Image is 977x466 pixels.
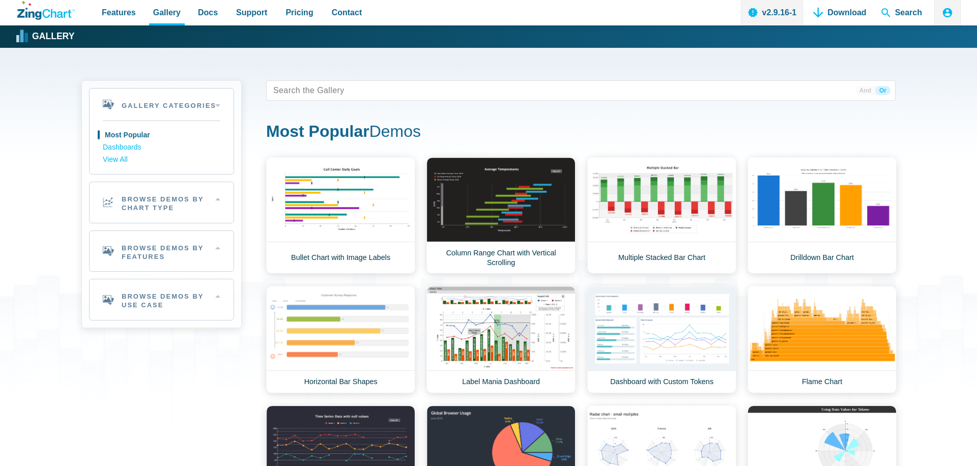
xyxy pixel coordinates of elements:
[266,122,369,140] strong: Most Popular
[426,157,576,274] a: Column Range Chart with Vertical Scrolling
[285,6,313,19] span: Pricing
[102,6,136,19] span: Features
[90,279,234,320] h2: Browse Demos By Use Case
[103,141,220,154] a: Dashboards
[153,6,181,19] span: Gallery
[587,286,736,393] a: Dashboard with Custom Tokens
[748,157,897,274] a: Drilldown Bar Chart
[266,157,415,274] a: Bullet Chart with Image Labels
[90,231,234,272] h2: Browse Demos By Features
[855,86,875,95] span: And
[32,32,74,41] strong: Gallery
[426,286,576,393] a: Label Mania Dashboard
[748,286,897,393] a: Flame Chart
[266,121,896,144] h1: Demos
[90,182,234,223] h2: Browse Demos By Chart Type
[332,6,362,19] span: Contact
[198,6,218,19] span: Docs
[17,29,74,44] a: Gallery
[587,157,736,274] a: Multiple Stacked Bar Chart
[17,1,75,20] a: ZingChart Logo. Click to return to the homepage
[236,6,267,19] span: Support
[103,129,220,141] a: Most Popular
[103,154,220,166] a: View All
[875,86,890,95] span: Or
[90,89,234,121] h2: Gallery Categories
[266,286,415,393] a: Horizontal Bar Shapes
